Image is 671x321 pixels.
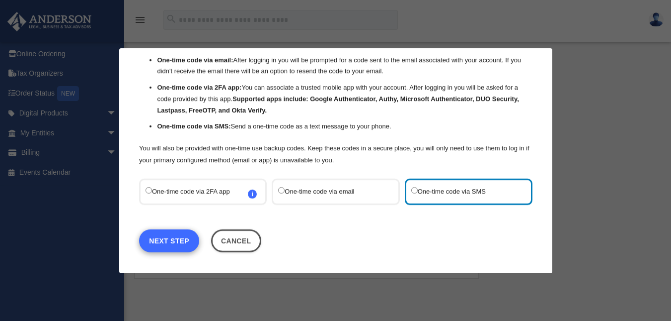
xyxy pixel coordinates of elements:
p: You will also be provided with one-time use backup codes. Keep these codes in a secure place, you... [139,142,532,166]
input: One-time code via 2FA appi [146,187,152,193]
input: One-time code via SMS [411,187,417,193]
button: Close this dialog window [211,229,261,252]
li: Send a one-time code as a text message to your phone. [157,121,532,132]
li: After logging in you will be prompted for a code sent to the email associated with your account. ... [157,54,532,77]
strong: One-time code via 2FA app: [157,84,241,91]
div: There are 3 methods available to choose from for 2FA: [139,17,532,166]
strong: One-time code via SMS: [157,122,230,130]
label: One-time code via 2FA app [146,185,250,198]
label: One-time code via SMS [411,185,516,198]
a: Next Step [139,229,199,252]
strong: One-time code via email: [157,56,233,63]
span: i [248,189,257,198]
input: One-time code via email [278,187,285,193]
label: One-time code via email [278,185,383,198]
strong: Supported apps include: Google Authenticator, Authy, Microsoft Authenticator, DUO Security, Lastp... [157,95,519,114]
li: You can associate a trusted mobile app with your account. After logging in you will be asked for ... [157,82,532,116]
